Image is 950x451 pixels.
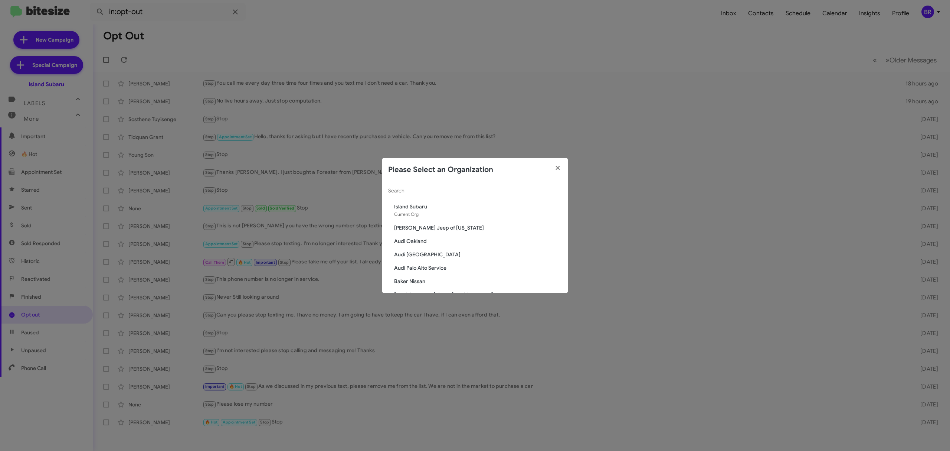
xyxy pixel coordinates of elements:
[388,164,493,176] h2: Please Select an Organization
[394,203,562,210] span: Island Subaru
[394,224,562,231] span: [PERSON_NAME] Jeep of [US_STATE]
[394,264,562,272] span: Audi Palo Alto Service
[394,211,419,217] span: Current Org
[394,251,562,258] span: Audi [GEOGRAPHIC_DATA]
[394,237,562,245] span: Audi Oakland
[394,278,562,285] span: Baker Nissan
[394,291,562,298] span: [PERSON_NAME] CDJR [PERSON_NAME]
